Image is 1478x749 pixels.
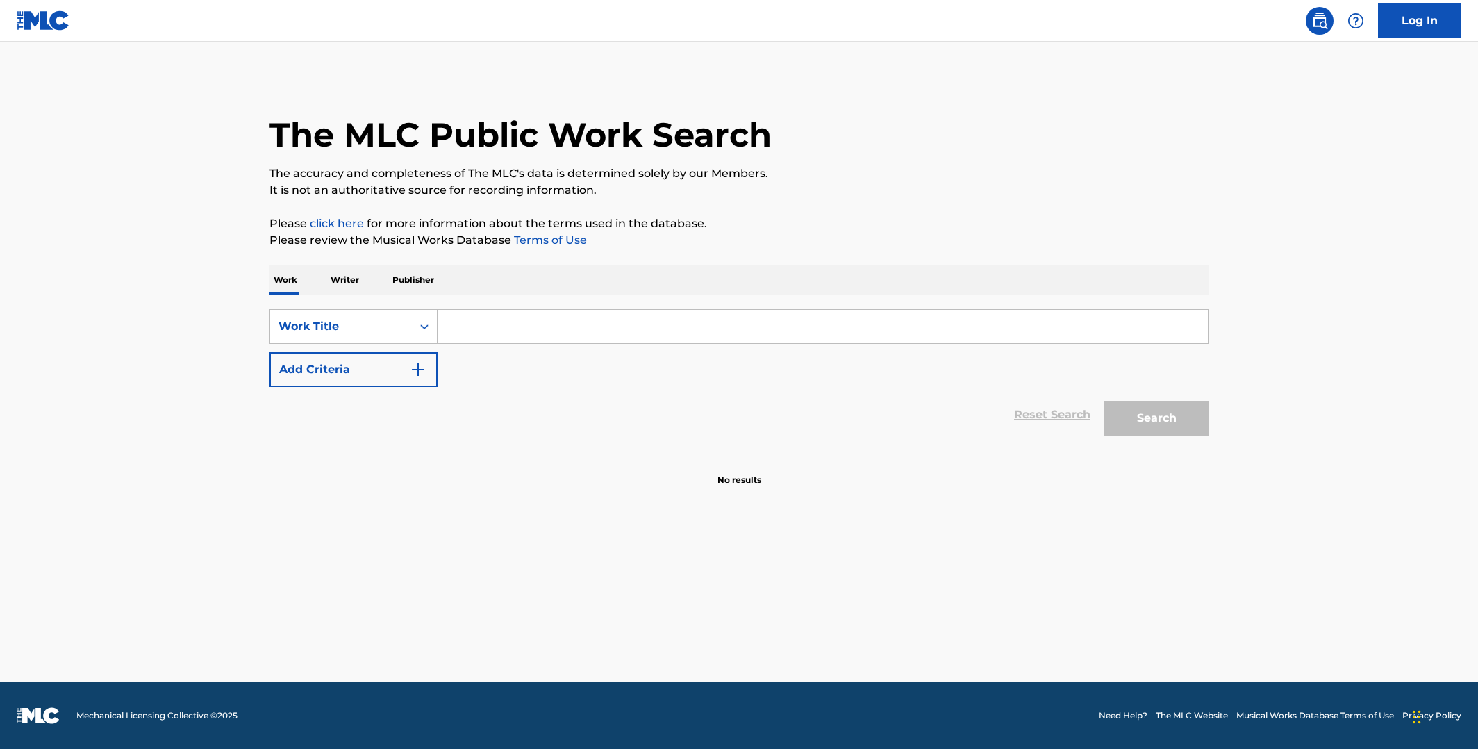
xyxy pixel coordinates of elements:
p: No results [717,457,761,486]
a: Log In [1378,3,1461,38]
span: Mechanical Licensing Collective © 2025 [76,709,238,722]
button: Add Criteria [269,352,438,387]
img: help [1347,13,1364,29]
div: Drag [1413,696,1421,738]
h1: The MLC Public Work Search [269,114,772,156]
a: Terms of Use [511,233,587,247]
a: Privacy Policy [1402,709,1461,722]
img: search [1311,13,1328,29]
p: It is not an authoritative source for recording information. [269,182,1209,199]
a: Musical Works Database Terms of Use [1236,709,1394,722]
img: MLC Logo [17,10,70,31]
form: Search Form [269,309,1209,443]
div: Help [1342,7,1370,35]
a: click here [310,217,364,230]
img: logo [17,707,60,724]
a: Public Search [1306,7,1334,35]
img: 9d2ae6d4665cec9f34b9.svg [410,361,426,378]
p: The accuracy and completeness of The MLC's data is determined solely by our Members. [269,165,1209,182]
p: Work [269,265,301,295]
iframe: Chat Widget [1409,682,1478,749]
div: Work Title [279,318,404,335]
a: The MLC Website [1156,709,1228,722]
a: Need Help? [1099,709,1147,722]
p: Please review the Musical Works Database [269,232,1209,249]
p: Please for more information about the terms used in the database. [269,215,1209,232]
p: Writer [326,265,363,295]
p: Publisher [388,265,438,295]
